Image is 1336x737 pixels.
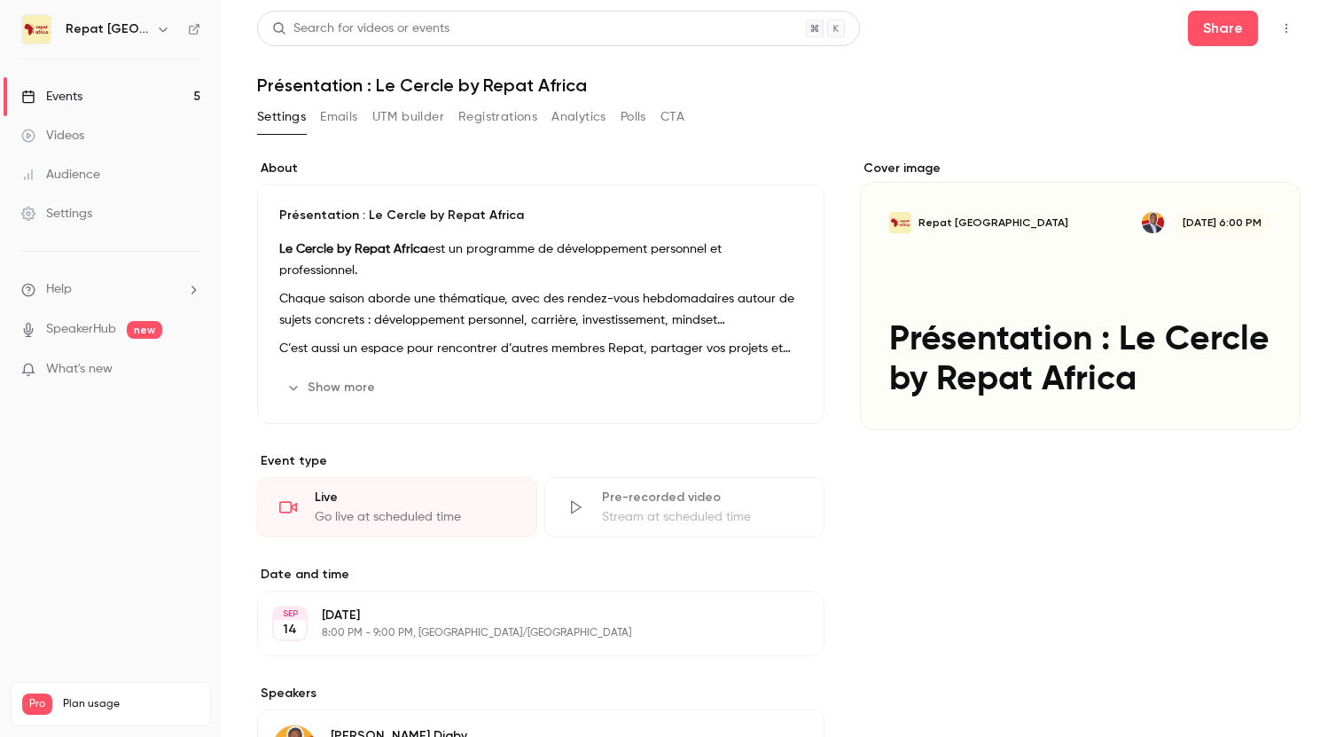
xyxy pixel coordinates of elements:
iframe: Noticeable Trigger [179,362,200,378]
p: 8:00 PM - 9:00 PM, [GEOGRAPHIC_DATA]/[GEOGRAPHIC_DATA] [322,626,731,640]
p: Chaque saison aborde une thématique, avec des rendez-vous hebdomadaires autour de sujets concrets... [279,288,802,331]
button: Polls [621,103,646,131]
p: Event type [257,452,824,470]
label: About [257,160,824,177]
div: SEP [274,608,306,620]
label: Speakers [257,685,824,702]
button: Registrations [458,103,537,131]
span: Plan usage [63,697,199,711]
span: Help [46,280,72,299]
span: What's new [46,360,113,379]
div: Go live at scheduled time [315,508,515,526]
div: Pre-recorded videoStream at scheduled time [544,477,824,537]
p: [DATE] [322,607,731,624]
div: Settings [21,205,92,223]
button: Analytics [551,103,606,131]
label: Date and time [257,566,824,584]
h6: Repat [GEOGRAPHIC_DATA] [66,20,149,38]
div: Pre-recorded video [602,489,802,506]
section: Cover image [860,160,1301,430]
div: Audience [21,166,100,184]
img: Repat Africa [22,15,51,43]
p: 14 [283,621,297,639]
button: Show more [279,373,386,402]
p: C’est aussi un espace pour rencontrer d’autres membres Repat, partager vos projets et créer de vr... [279,338,802,359]
button: CTA [660,103,684,131]
div: Search for videos or events [272,20,449,38]
span: Pro [22,694,52,715]
strong: Le Cercle by Repat Africa [279,243,428,255]
button: Settings [257,103,306,131]
a: SpeakerHub [46,320,116,339]
p: est un programme de développement personnel et professionnel. [279,239,802,281]
button: Emails [320,103,357,131]
div: Stream at scheduled time [602,508,802,526]
label: Cover image [860,160,1301,177]
p: Présentation : Le Cercle by Repat Africa [279,207,802,224]
div: Events [21,88,82,106]
span: new [127,321,162,339]
div: Live [315,489,515,506]
h1: Présentation : Le Cercle by Repat Africa [257,74,1301,96]
button: Share [1188,11,1258,46]
li: help-dropdown-opener [21,280,200,299]
div: LiveGo live at scheduled time [257,477,537,537]
div: Videos [21,127,84,145]
button: UTM builder [372,103,444,131]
